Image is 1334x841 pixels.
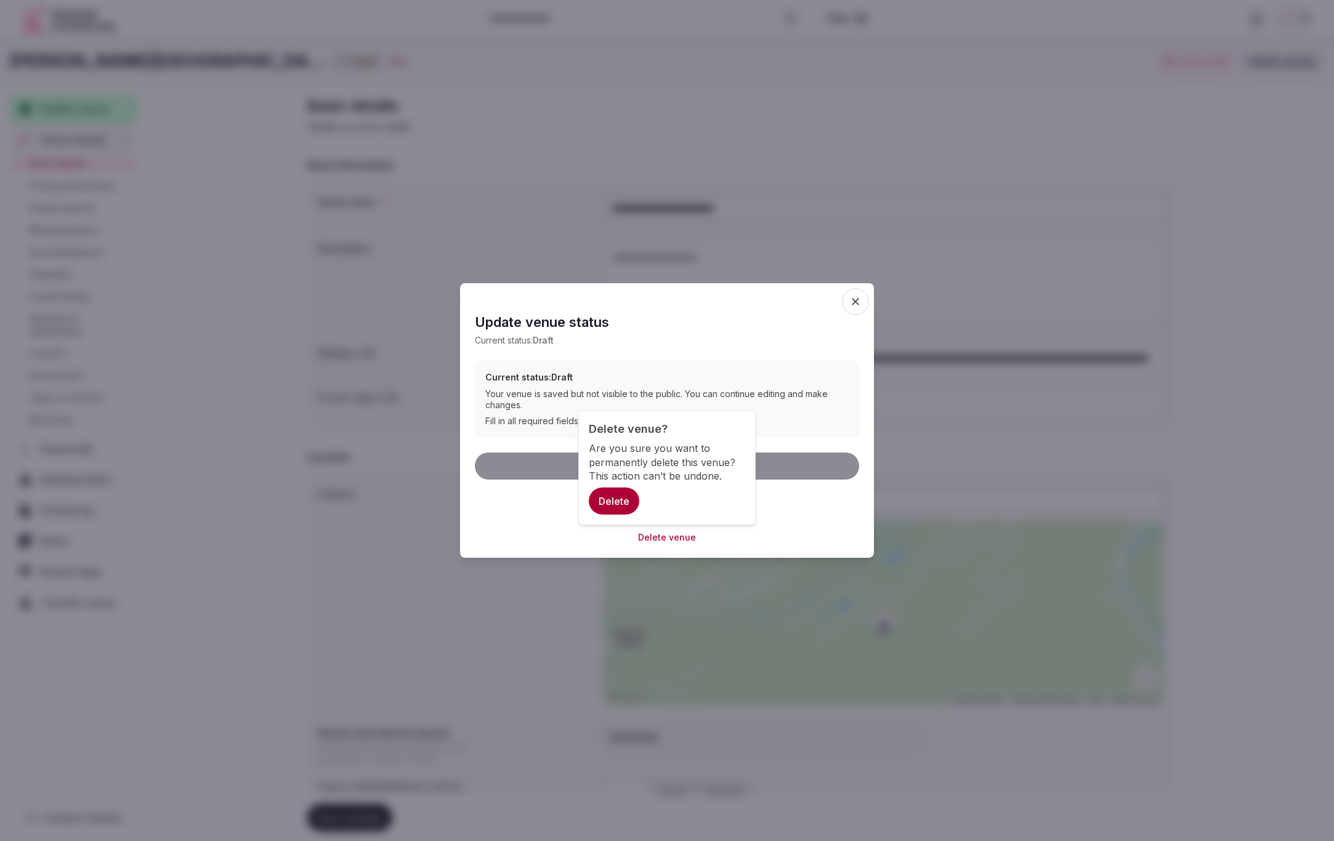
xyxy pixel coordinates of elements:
div: Fill in all required fields to submit for review or publish. [485,416,849,427]
h3: Current status: Draft [485,371,849,384]
div: Delete venue? [589,421,745,437]
h2: Update venue status [475,313,859,332]
div: Your venue is saved but not visible to the public. You can continue editing and make changes. [485,388,849,411]
span: Draft [533,335,554,345]
button: Delete venue [638,531,696,543]
div: Are you sure you want to permanently delete this venue? This action can’t be undone. [589,441,745,483]
button: Delete [589,488,639,515]
p: Current status: [475,334,859,347]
